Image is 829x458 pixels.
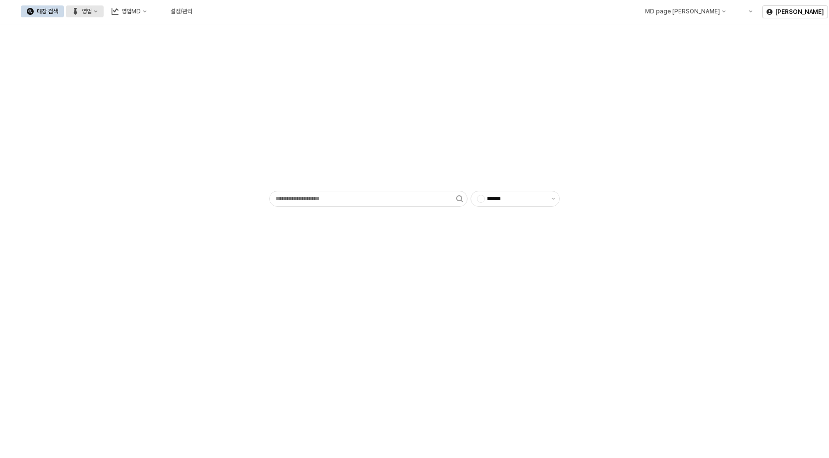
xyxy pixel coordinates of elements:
div: 설정/관리 [171,8,192,15]
button: 영업MD [106,5,153,17]
div: MD page 이동 [629,5,731,17]
button: 제안 사항 표시 [547,191,559,206]
span: - [477,195,484,202]
div: 매장 검색 [37,8,58,15]
button: 영업 [66,5,104,17]
div: Menu item 6 [733,5,758,17]
button: MD page [PERSON_NAME] [629,5,731,17]
button: 설정/관리 [155,5,198,17]
button: [PERSON_NAME] [762,5,828,18]
div: 영업MD [121,8,141,15]
div: 영업 [82,8,92,15]
div: MD page [PERSON_NAME] [645,8,719,15]
button: 매장 검색 [21,5,64,17]
p: [PERSON_NAME] [775,8,824,16]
